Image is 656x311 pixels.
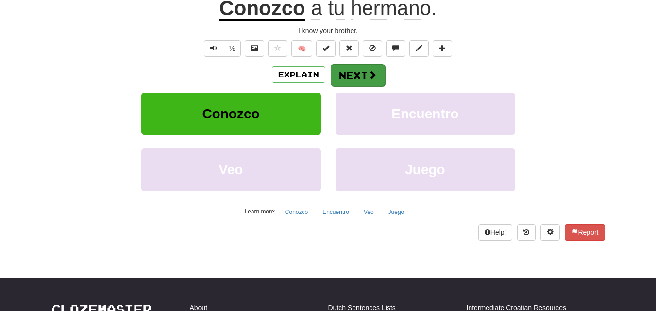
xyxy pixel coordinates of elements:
button: Add to collection (alt+a) [433,40,452,57]
button: Encuentro [336,93,515,135]
div: I know your brother. [51,26,605,35]
button: Discuss sentence (alt+u) [386,40,405,57]
button: Explain [272,66,325,83]
button: Veo [141,148,321,191]
div: Text-to-speech controls [202,40,241,57]
span: Veo [219,162,243,177]
small: Learn more: [245,208,276,215]
button: Next [331,64,385,86]
button: Conozco [280,205,313,219]
button: Reset to 0% Mastered (alt+r) [339,40,359,57]
button: Help! [478,224,513,241]
button: Round history (alt+y) [517,224,536,241]
button: Conozco [141,93,321,135]
span: Encuentro [391,106,458,121]
button: Report [565,224,605,241]
button: Juego [383,205,410,219]
button: 🧠 [291,40,312,57]
button: Set this sentence to 100% Mastered (alt+m) [316,40,336,57]
button: ½ [223,40,241,57]
button: Play sentence audio (ctl+space) [204,40,223,57]
button: Edit sentence (alt+d) [409,40,429,57]
button: Ignore sentence (alt+i) [363,40,382,57]
button: Encuentro [317,205,354,219]
button: Veo [358,205,379,219]
button: Favorite sentence (alt+f) [268,40,287,57]
span: Juego [405,162,445,177]
span: Conozco [202,106,259,121]
button: Juego [336,148,515,191]
button: Show image (alt+x) [245,40,264,57]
